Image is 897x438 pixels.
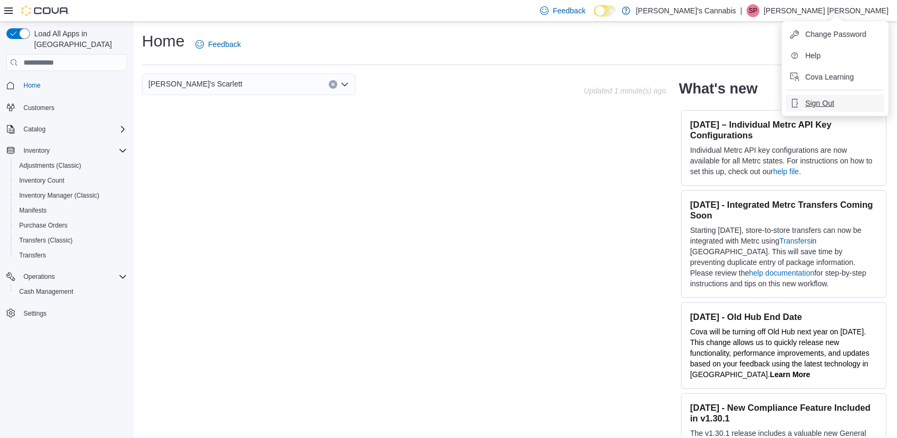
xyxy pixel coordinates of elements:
button: Cova Learning [786,68,884,85]
span: Inventory Manager (Classic) [15,189,127,202]
a: Transfers (Classic) [15,234,77,247]
button: Sign Out [786,95,884,112]
span: Transfers [15,249,127,262]
span: Transfers [19,251,46,260]
h3: [DATE] – Individual Metrc API Key Configurations [690,119,877,140]
span: Purchase Orders [19,221,68,230]
span: Inventory [19,144,127,157]
button: Change Password [786,26,884,43]
span: Operations [23,272,55,281]
span: Manifests [15,204,127,217]
img: Cova [21,5,69,16]
p: [PERSON_NAME]'s Cannabis [636,4,736,17]
div: Samantha Puerta Triana [747,4,759,17]
span: Settings [23,309,46,318]
button: Settings [2,306,131,321]
button: Transfers (Classic) [11,233,131,248]
p: | [740,4,742,17]
button: Purchase Orders [11,218,131,233]
a: Transfers [15,249,50,262]
span: Transfers (Classic) [15,234,127,247]
button: Cash Management [11,284,131,299]
button: Home [2,77,131,93]
a: Cash Management [15,285,77,298]
span: Catalog [23,125,45,134]
h1: Home [142,30,185,52]
span: Home [19,79,127,92]
p: [PERSON_NAME] [PERSON_NAME] [764,4,888,17]
p: Individual Metrc API key configurations are now available for all Metrc states. For instructions ... [690,145,877,177]
span: Inventory Manager (Classic) [19,191,99,200]
button: Help [786,47,884,64]
span: SP [749,4,757,17]
span: Transfers (Classic) [19,236,73,245]
span: Load All Apps in [GEOGRAPHIC_DATA] [30,28,127,50]
span: Cash Management [15,285,127,298]
span: Manifests [19,206,46,215]
span: Adjustments (Classic) [19,161,81,170]
span: Customers [23,104,54,112]
button: Catalog [19,123,50,136]
p: Starting [DATE], store-to-store transfers can now be integrated with Metrc using in [GEOGRAPHIC_D... [690,225,877,289]
a: Transfers [779,237,811,245]
span: Adjustments (Classic) [15,159,127,172]
button: Inventory Count [11,173,131,188]
button: Adjustments (Classic) [11,158,131,173]
button: Clear input [329,80,337,89]
span: Inventory Count [15,174,127,187]
button: Transfers [11,248,131,263]
span: Feedback [553,5,585,16]
span: Customers [19,100,127,114]
nav: Complex example [6,73,127,349]
button: Operations [19,270,59,283]
button: Inventory Manager (Classic) [11,188,131,203]
span: Catalog [19,123,127,136]
a: help documentation [749,269,814,277]
span: Operations [19,270,127,283]
span: Cova Learning [805,72,854,82]
a: Customers [19,101,59,114]
span: Home [23,81,41,90]
span: Sign Out [805,98,834,108]
p: Updated 1 minute(s) ago [584,87,666,95]
a: Home [19,79,45,92]
h3: [DATE] - New Compliance Feature Included in v1.30.1 [690,402,877,424]
button: Catalog [2,122,131,137]
h3: [DATE] - Old Hub End Date [690,311,877,322]
a: Learn More [770,370,810,379]
span: Settings [19,307,127,320]
span: Change Password [805,29,866,40]
h3: [DATE] - Integrated Metrc Transfers Coming Soon [690,199,877,221]
a: Manifests [15,204,51,217]
span: Feedback [208,39,241,50]
button: Customers [2,99,131,115]
a: Feedback [191,34,245,55]
span: Inventory Count [19,176,65,185]
button: Inventory [2,143,131,158]
span: Inventory [23,146,50,155]
a: Purchase Orders [15,219,72,232]
span: Cash Management [19,287,73,296]
span: [PERSON_NAME]'s Scarlett [148,77,242,90]
span: Purchase Orders [15,219,127,232]
a: Adjustments (Classic) [15,159,85,172]
span: Cova will be turning off Old Hub next year on [DATE]. This change allows us to quickly release ne... [690,327,869,379]
a: Settings [19,307,51,320]
span: Help [805,50,821,61]
a: Inventory Manager (Classic) [15,189,104,202]
button: Operations [2,269,131,284]
button: Open list of options [340,80,349,89]
button: Inventory [19,144,54,157]
h2: What's new [679,80,757,97]
input: Dark Mode [594,5,616,17]
a: Inventory Count [15,174,69,187]
button: Manifests [11,203,131,218]
a: help file [773,167,799,176]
